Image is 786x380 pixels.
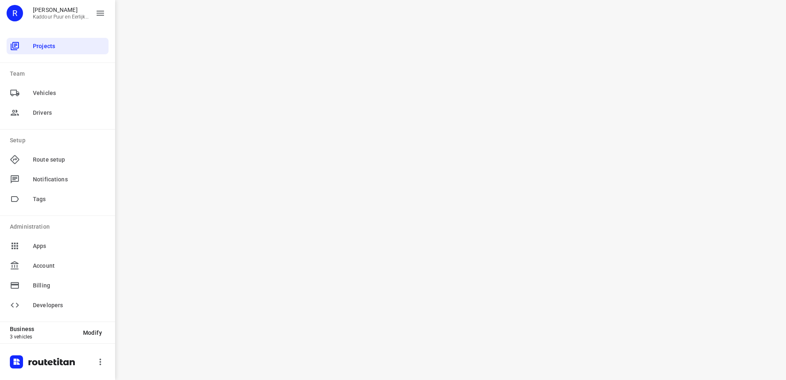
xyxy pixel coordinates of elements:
span: Apps [33,242,105,250]
p: 3 vehicles [10,334,76,340]
div: Billing [7,277,109,294]
span: Account [33,262,105,270]
p: Business [10,326,76,332]
span: Route setup [33,155,105,164]
button: Modify [76,325,109,340]
span: Drivers [33,109,105,117]
div: Notifications [7,171,109,188]
div: Drivers [7,104,109,121]
p: Team [10,70,109,78]
span: Modify [83,329,102,336]
span: Projects [33,42,105,51]
span: Vehicles [33,89,105,97]
div: Projects [7,38,109,54]
p: Setup [10,136,109,145]
div: Tags [7,191,109,207]
p: Administration [10,222,109,231]
span: Notifications [33,175,105,184]
div: Account [7,257,109,274]
span: Tags [33,195,105,204]
div: Route setup [7,151,109,168]
span: Billing [33,281,105,290]
p: Rachid Kaddour [33,7,89,13]
p: Kaddour Puur en Eerlijk Vlees B.V. [33,14,89,20]
div: Vehicles [7,85,109,101]
div: R [7,5,23,21]
div: Developers [7,297,109,313]
div: Apps [7,238,109,254]
span: Developers [33,301,105,310]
